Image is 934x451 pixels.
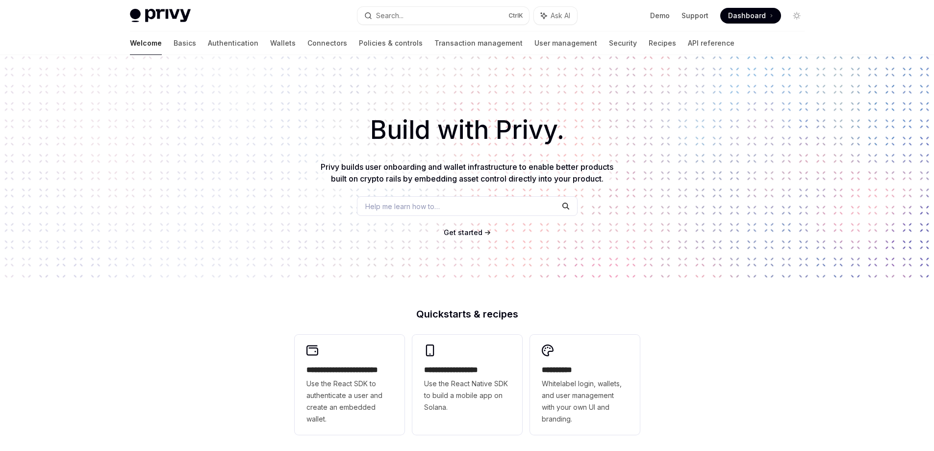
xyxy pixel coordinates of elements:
span: Dashboard [728,11,766,21]
a: Connectors [307,31,347,55]
span: Use the React SDK to authenticate a user and create an embedded wallet. [306,378,393,425]
h1: Build with Privy. [16,111,918,149]
span: Whitelabel login, wallets, and user management with your own UI and branding. [542,378,628,425]
a: **** **** **** ***Use the React Native SDK to build a mobile app on Solana. [412,335,522,435]
a: Support [682,11,708,21]
span: Help me learn how to… [365,201,440,212]
a: **** *****Whitelabel login, wallets, and user management with your own UI and branding. [530,335,640,435]
button: Search...CtrlK [357,7,529,25]
a: Security [609,31,637,55]
a: Transaction management [434,31,523,55]
a: Recipes [649,31,676,55]
span: Ctrl K [508,12,523,20]
span: Use the React Native SDK to build a mobile app on Solana. [424,378,510,413]
a: Policies & controls [359,31,423,55]
button: Ask AI [534,7,577,25]
a: Get started [444,228,482,238]
span: Get started [444,228,482,237]
a: Authentication [208,31,258,55]
div: Search... [376,10,404,22]
a: Demo [650,11,670,21]
h2: Quickstarts & recipes [295,309,640,319]
a: User management [534,31,597,55]
a: Dashboard [720,8,781,24]
button: Toggle dark mode [789,8,805,24]
a: Basics [174,31,196,55]
span: Ask AI [551,11,570,21]
span: Privy builds user onboarding and wallet infrastructure to enable better products built on crypto ... [321,162,613,184]
img: light logo [130,9,191,23]
a: Welcome [130,31,162,55]
a: API reference [688,31,734,55]
a: Wallets [270,31,296,55]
